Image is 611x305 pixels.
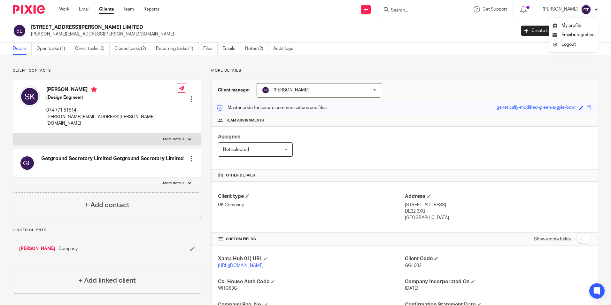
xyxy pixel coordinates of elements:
[19,155,35,171] img: svg%3E
[262,86,269,94] img: svg%3E
[156,43,198,55] a: Recurring tasks (1)
[58,246,78,252] span: Company
[561,33,595,37] span: Email integration
[521,26,558,36] a: Create task
[41,155,184,162] h4: Getground Secretary Limited Getground Secretary Limited
[218,134,240,139] span: Assignee
[223,147,249,152] span: Not selected
[114,43,151,55] a: Closed tasks (2)
[75,43,110,55] a: Client tasks (0)
[211,68,598,73] p: More details
[273,43,298,55] a: Audit logs
[553,23,581,28] a: My profile
[581,4,591,15] img: svg%3E
[85,200,129,210] h4: + Add contact
[163,137,184,142] p: More details
[163,181,184,186] p: More details
[19,246,55,252] a: [PERSON_NAME]
[218,286,237,291] span: WHQ83G
[561,23,581,28] span: My profile
[216,105,327,111] p: Master code for secure communications and files
[13,43,32,55] a: Details
[31,31,511,37] p: [PERSON_NAME][EMAIL_ADDRESS][PERSON_NAME][DOMAIN_NAME]
[218,237,405,242] h4: CUSTOM FIELDS
[543,6,578,12] p: [PERSON_NAME]
[13,228,201,233] p: Linked clients
[46,114,177,127] p: [PERSON_NAME][EMAIL_ADDRESS][PERSON_NAME][DOMAIN_NAME]
[46,107,177,113] p: 074 771 51514
[99,6,114,12] a: Clients
[226,118,264,123] span: Team assignments
[59,6,69,12] a: Work
[274,88,309,92] span: [PERSON_NAME]
[78,276,136,285] h4: + Add linked client
[218,278,405,285] h4: Co. House Auth Code
[218,193,405,200] h4: Client type
[405,193,592,200] h4: Address
[553,40,595,49] a: Logout
[483,7,507,12] span: Get Support
[405,278,592,285] h4: Company Incorporated On
[245,43,268,55] a: Notes (2)
[226,173,255,178] span: Other details
[13,5,45,14] img: Pixie
[553,33,595,37] a: Email integration
[405,263,422,268] span: GGL002
[218,87,250,93] h3: Client manager
[36,43,70,55] a: Open tasks (1)
[19,86,40,107] img: svg%3E
[405,202,592,208] p: [STREET_ADDRESS]
[143,6,159,12] a: Reports
[218,202,405,208] p: UK Company
[123,6,134,12] a: Team
[405,286,418,291] span: [DATE]
[46,86,177,94] h4: [PERSON_NAME]
[390,8,448,13] input: Search
[405,208,592,215] p: DE22 3XQ
[203,43,218,55] a: Files
[534,236,571,242] label: Show empty fields
[79,6,89,12] a: Email
[218,263,264,268] a: [URL][DOMAIN_NAME]
[497,104,576,112] div: genetically-modified-green-argyle-bowl
[405,255,592,262] h4: Client Code
[46,94,177,101] h5: (Design Engineer)
[13,24,26,37] img: svg%3E
[218,255,405,262] h4: Xama Hub 01) URL
[31,24,415,31] h2: [STREET_ADDRESS][PERSON_NAME] LIMITED
[405,215,592,221] p: [GEOGRAPHIC_DATA]
[561,42,576,47] span: Logout
[91,86,97,93] i: Primary
[222,43,240,55] a: Emails
[13,68,201,73] p: Client contacts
